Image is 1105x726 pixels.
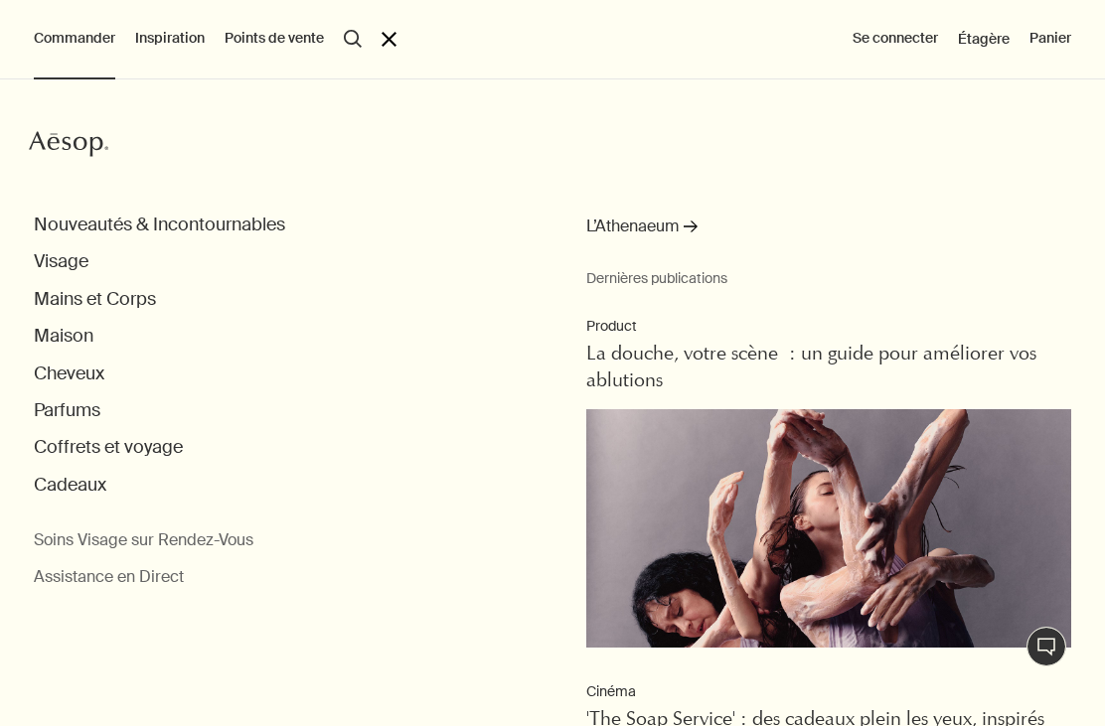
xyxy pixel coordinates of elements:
[34,250,88,273] button: Visage
[586,317,1071,337] p: Product
[29,129,108,159] svg: Aesop
[34,529,253,550] span: Soins Visage sur Rendez-Vous
[586,345,1036,391] span: La douche, votre scène : un guide pour améliorer vos ablutions
[586,214,698,249] a: L’Athenaeum
[853,29,938,49] button: Se connecter
[34,363,104,385] button: Cheveux
[225,29,324,49] button: Points de vente
[34,214,285,236] button: Nouveautés & Incontournables
[29,129,108,164] a: Aesop
[34,436,183,459] button: Coffrets et voyage
[34,530,253,551] a: Soins Visage sur Rendez-Vous
[34,399,100,422] button: Parfums
[958,30,1010,48] a: Étagère
[34,325,93,348] button: Maison
[586,682,1071,702] p: Cinéma
[34,567,184,588] button: Assistance en Direct
[135,29,205,49] button: Inspiration
[1026,627,1066,666] button: Chat en direct
[586,214,679,239] span: L’Athenaeum
[34,474,106,497] button: Cadeaux
[34,288,156,311] button: Mains et Corps
[586,317,1071,653] a: ProductLa douche, votre scène : un guide pour améliorer vos ablutionsDancers wearing purple dress...
[382,32,396,47] button: Fermer le menu
[344,30,362,48] button: Lancer une recherche
[1029,29,1071,49] button: Panier
[586,269,1071,287] small: Dernières publications
[34,29,115,49] button: Commander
